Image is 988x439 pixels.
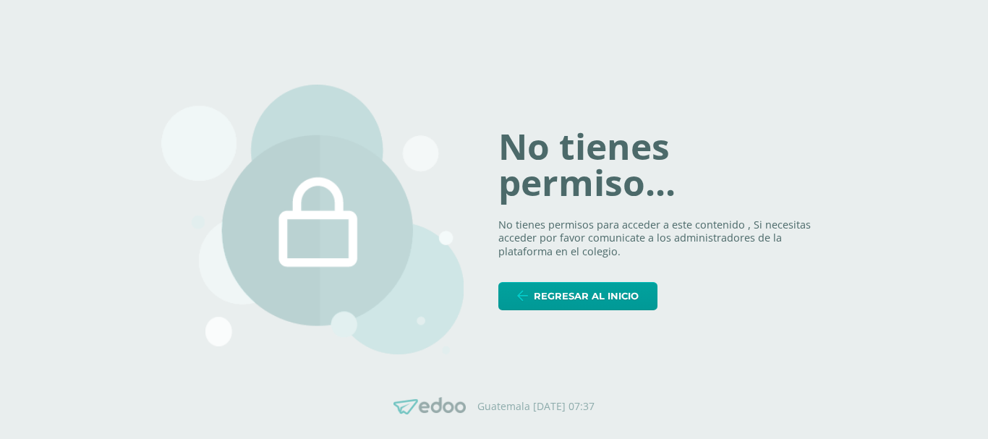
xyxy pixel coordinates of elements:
p: Guatemala [DATE] 07:37 [477,400,595,413]
a: Regresar al inicio [498,282,657,310]
img: 403.png [161,85,464,355]
img: Edoo [393,397,466,415]
p: No tienes permisos para acceder a este contenido , Si necesitas acceder por favor comunicate a lo... [498,218,827,259]
span: Regresar al inicio [534,283,639,310]
h1: No tienes permiso... [498,129,827,200]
